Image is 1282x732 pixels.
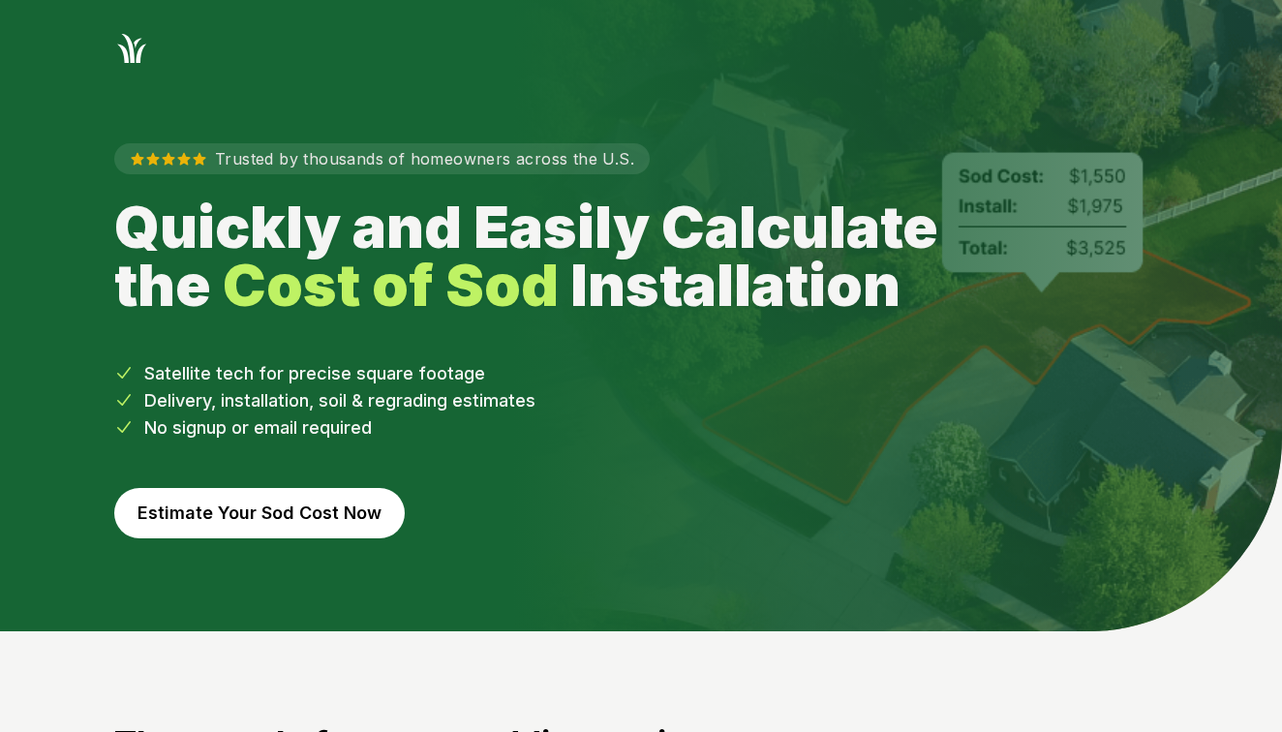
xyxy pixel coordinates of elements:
button: Estimate Your Sod Cost Now [114,488,405,538]
li: Delivery, installation, soil & regrading [114,387,1168,414]
li: Satellite tech for precise square footage [114,360,1168,387]
strong: Cost of Sod [223,250,559,320]
p: Trusted by thousands of homeowners across the U.S. [114,143,650,174]
span: estimates [452,390,535,411]
h1: Quickly and Easily Calculate the Installation [114,198,982,314]
li: No signup or email required [114,414,1168,442]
